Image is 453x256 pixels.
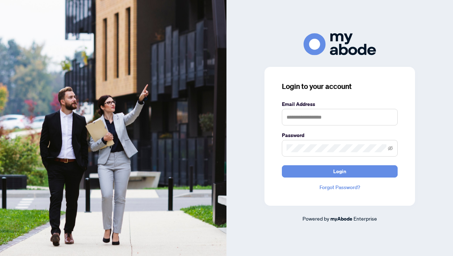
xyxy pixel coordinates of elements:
button: Login [282,165,398,178]
span: eye-invisible [388,146,393,151]
a: myAbode [330,215,352,223]
label: Password [282,131,398,139]
label: Email Address [282,100,398,108]
span: Login [333,166,346,177]
a: Forgot Password? [282,183,398,191]
h3: Login to your account [282,81,398,91]
span: Enterprise [353,215,377,222]
span: Powered by [302,215,329,222]
img: ma-logo [304,33,376,55]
